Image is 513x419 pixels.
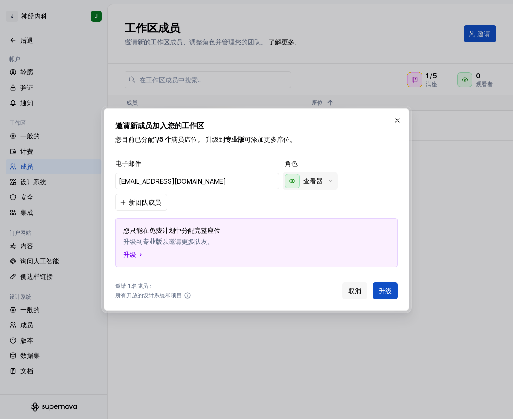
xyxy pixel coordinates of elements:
font: 满员席位。 [171,135,204,143]
font: 所有开放的设计系统和项目 [115,292,182,299]
font: 查看器 [303,177,323,185]
font: 您目前已分配 [115,135,154,143]
font: 专业版 [225,135,244,143]
font: 新团队成员 [129,198,161,206]
font: 您只能在免费计划中分配完整座位 [123,226,220,234]
font: 邀请新成员加入您的工作区 [115,121,204,130]
font: 邀请 1 名成员： [115,282,154,289]
font: 升级 [379,287,392,294]
font: 可添加更多席位。 [244,135,296,143]
button: 升级 [373,282,398,299]
font: 1/5 个 [154,135,171,143]
font: 电子邮件 [115,159,141,167]
font: 升级 [123,250,136,258]
button: 升级 [123,250,144,259]
font: 取消 [348,287,361,294]
font: 以邀请更多队友。 [162,238,214,245]
button: 新团队成员 [115,194,167,211]
button: 查看器 [283,172,338,190]
font: 角色 [285,159,298,167]
button: 取消 [342,282,367,299]
font: 专业版 [143,238,162,245]
font: 升级到 [123,238,143,245]
font: 升级到 [206,135,225,143]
